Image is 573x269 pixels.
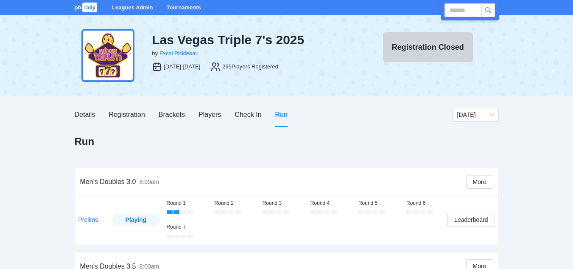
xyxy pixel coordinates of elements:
span: Men's Doubles 3.0 [80,178,136,185]
div: Las Vegas Triple 7's 2025 [152,32,350,48]
a: pbrally [75,4,99,11]
div: Details [75,109,95,120]
div: Round 3 [263,199,304,207]
a: Excel Pickleball [159,50,198,57]
h1: Run [75,135,95,148]
span: Sunday [457,108,494,121]
div: Playing [119,215,154,224]
button: Leaderboard [447,213,495,227]
div: Brackets [159,109,185,120]
div: Round 2 [215,199,256,207]
span: pb [75,4,81,11]
span: More [473,177,486,187]
span: Leaderboard [454,215,488,224]
button: Registration Closed [383,32,473,62]
span: rally [82,3,97,12]
img: tiple-sevens-24.png [81,29,134,82]
div: by [152,49,158,58]
div: [DATE]-[DATE] [164,62,200,71]
div: Round 7 [167,223,208,231]
div: Round 6 [406,199,447,207]
a: Tournaments [166,4,201,11]
div: Check In [235,109,261,120]
div: Registration [109,109,145,120]
button: search [481,3,495,17]
div: Players [198,109,221,120]
div: Round 5 [358,199,400,207]
span: 8:00am [140,178,159,185]
a: Prelims [78,216,98,223]
div: 295 Players Registered [222,62,278,71]
div: Round 4 [310,199,352,207]
div: Round 1 [167,199,208,207]
span: search [482,7,495,14]
div: Run [275,109,288,120]
button: More [466,175,493,189]
a: Leagues Admin [112,4,153,11]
